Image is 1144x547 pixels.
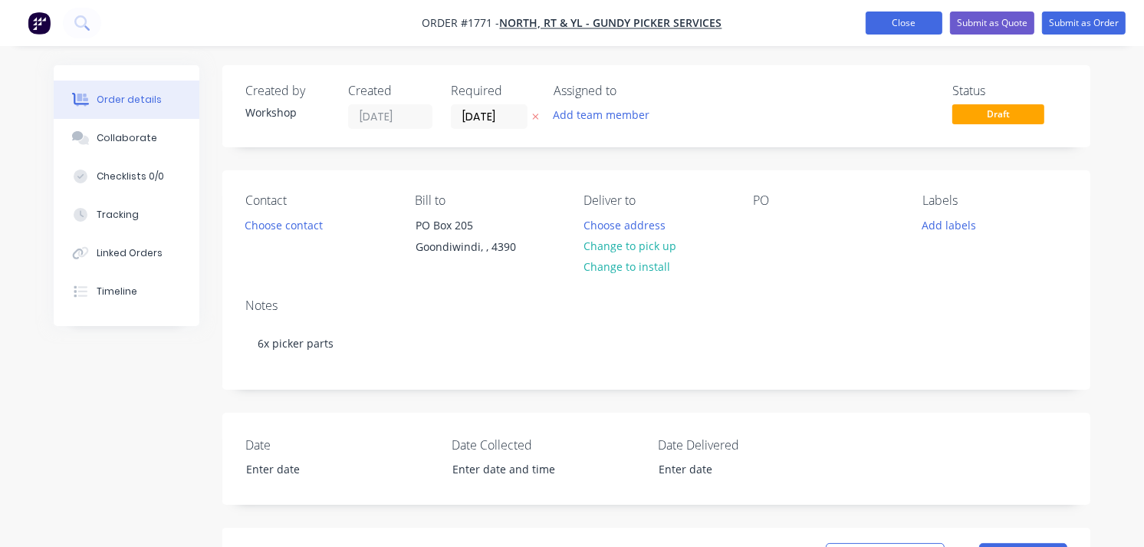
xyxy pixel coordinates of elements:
button: Add labels [914,214,985,235]
div: Assigned to [554,84,707,98]
div: Timeline [97,285,137,298]
div: PO Box 205 [416,215,543,236]
button: Submit as Quote [950,12,1034,35]
div: Bill to [415,193,560,208]
label: Date Collected [452,436,643,454]
button: Collaborate [54,119,199,157]
span: Order #1771 - [422,16,500,31]
div: Created [348,84,432,98]
button: Add team member [545,104,658,125]
button: Checklists 0/0 [54,157,199,196]
div: 6x picker parts [245,320,1067,367]
div: Created by [245,84,330,98]
label: Date Delivered [658,436,850,454]
a: North, RT & YL - Gundy Picker Services [500,16,722,31]
div: Collaborate [97,131,157,145]
button: Change to pick up [575,236,684,256]
div: Required [451,84,535,98]
input: Enter date [235,458,426,481]
div: PO Box 205Goondiwindi, , 4390 [403,214,556,263]
button: Choose address [575,214,673,235]
button: Timeline [54,272,199,311]
button: Tracking [54,196,199,234]
div: Status [952,84,1067,98]
div: Linked Orders [97,246,163,260]
input: Enter date and time [442,458,633,481]
div: PO [753,193,898,208]
div: Order details [97,93,162,107]
button: Order details [54,81,199,119]
span: Draft [952,104,1044,124]
img: Factory [28,12,51,35]
div: Workshop [245,104,330,120]
div: Notes [245,298,1067,313]
div: Deliver to [584,193,729,208]
button: Close [866,12,942,35]
div: Goondiwindi, , 4390 [416,236,543,258]
input: Enter date [648,458,839,481]
div: Labels [922,193,1067,208]
div: Tracking [97,208,139,222]
button: Linked Orders [54,234,199,272]
div: Checklists 0/0 [97,170,164,183]
button: Submit as Order [1042,12,1126,35]
button: Choose contact [237,214,331,235]
button: Add team member [554,104,658,125]
label: Date [245,436,437,454]
div: Contact [245,193,390,208]
button: Change to install [575,256,678,277]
